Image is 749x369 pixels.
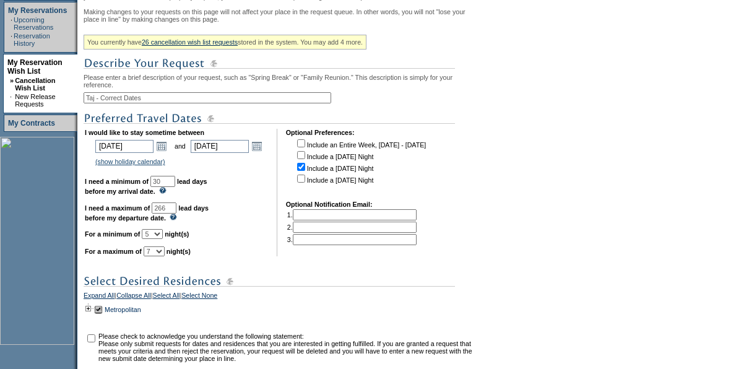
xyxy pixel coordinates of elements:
[85,178,149,185] b: I need a minimum of
[95,140,154,153] input: Date format: M/D/Y. Shortcut keys: [T] for Today. [UP] or [.] for Next Day. [DOWN] or [,] for Pre...
[287,234,417,245] td: 3.
[181,292,217,303] a: Select None
[105,306,141,313] a: Metropolitan
[155,139,168,153] a: Open the calendar popup.
[191,140,249,153] input: Date format: M/D/Y. Shortcut keys: [T] for Today. [UP] or [.] for Next Day. [DOWN] or [,] for Pre...
[85,129,204,136] b: I would like to stay sometime between
[165,230,189,238] b: night(s)
[85,230,140,238] b: For a minimum of
[85,248,142,255] b: For a maximum of
[14,32,50,47] a: Reservation History
[10,93,14,108] td: ·
[173,137,188,155] td: and
[15,77,55,92] a: Cancellation Wish List
[85,204,209,222] b: lead days before my departure date.
[84,292,477,303] div: | | |
[95,158,165,165] a: (show holiday calendar)
[142,38,238,46] a: 26 cancellation wish list requests
[7,58,63,76] a: My Reservation Wish List
[287,209,417,220] td: 1.
[85,204,150,212] b: I need a maximum of
[287,222,417,233] td: 2.
[153,292,180,303] a: Select All
[170,214,177,220] img: questionMark_lightBlue.gif
[10,77,14,84] b: »
[167,248,191,255] b: night(s)
[14,16,53,31] a: Upcoming Reservations
[286,129,355,136] b: Optional Preferences:
[286,201,373,208] b: Optional Notification Email:
[15,93,55,108] a: New Release Requests
[295,137,426,192] td: Include an Entire Week, [DATE] - [DATE] Include a [DATE] Night Include a [DATE] Night Include a [...
[159,187,167,194] img: questionMark_lightBlue.gif
[11,32,12,47] td: ·
[8,119,55,128] a: My Contracts
[84,35,366,50] div: You currently have stored in the system. You may add 4 more.
[116,292,151,303] a: Collapse All
[84,292,115,303] a: Expand All
[11,16,12,31] td: ·
[8,6,67,15] a: My Reservations
[98,332,475,362] td: Please check to acknowledge you understand the following statement: Please only submit requests f...
[250,139,264,153] a: Open the calendar popup.
[85,178,207,195] b: lead days before my arrival date.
